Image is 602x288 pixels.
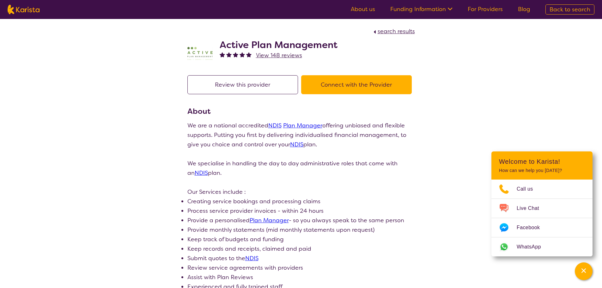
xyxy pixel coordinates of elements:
li: Provide a personalised - so you always speak to the same person [187,216,415,225]
li: Provide monthly statements (mid monthly statements upon request) [187,225,415,235]
p: We are a national accredited offering unbiased and flexible supports. Putting you first by delive... [187,121,415,149]
a: Plan Manager [283,122,322,129]
a: Connect with the Provider [301,81,415,89]
a: Blog [518,5,530,13]
li: Creating service bookings and processing claims [187,197,415,206]
span: Facebook [517,223,547,232]
img: fullstar [240,52,245,57]
p: Our Services include : [187,187,415,197]
h2: Welcome to Karista! [499,158,585,165]
a: search results [372,28,415,35]
a: About us [351,5,375,13]
li: Review service agreements with providers [187,263,415,273]
img: pypzb5qm7jexfhutod0x.png [187,41,213,66]
span: search results [378,28,415,35]
p: How can we help you [DATE]? [499,168,585,173]
a: NDIS [195,169,208,177]
a: NDIS [245,254,258,262]
span: Live Chat [517,204,547,213]
li: Keep track of budgets and funding [187,235,415,244]
li: Submit quotes to the [187,254,415,263]
img: fullstar [246,52,252,57]
span: Call us [517,184,541,194]
span: Back to search [550,6,590,13]
button: Connect with the Provider [301,75,412,94]
a: Review this provider [187,81,301,89]
img: fullstar [226,52,232,57]
li: Keep records and receipts, claimed and paid [187,244,415,254]
p: We specialise in handling the day to day administrative roles that come with an plan. [187,159,415,178]
span: WhatsApp [517,242,549,252]
span: View 148 reviews [256,52,302,59]
a: Web link opens in a new tab. [491,237,593,256]
img: fullstar [220,52,225,57]
button: Channel Menu [575,262,593,280]
a: NDIS [290,141,303,148]
a: For Providers [468,5,503,13]
h2: Active Plan Management [220,39,337,51]
a: NDIS [268,122,282,129]
a: Plan Manager [250,217,289,224]
a: Back to search [545,4,594,15]
li: Process service provider invoices - within 24 hours [187,206,415,216]
ul: Choose channel [491,180,593,256]
img: Karista logo [8,5,40,14]
a: Funding Information [390,5,453,13]
div: Channel Menu [491,151,593,256]
a: View 148 reviews [256,51,302,60]
h3: About [187,106,415,117]
img: fullstar [233,52,238,57]
button: Review this provider [187,75,298,94]
li: Assist with Plan Reviews [187,273,415,282]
